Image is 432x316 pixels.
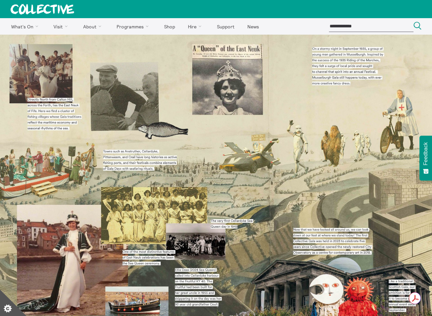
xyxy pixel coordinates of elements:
[158,18,181,35] a: Shop
[241,18,265,35] a: News
[419,136,432,180] button: Feedback - Show survey
[77,18,110,35] a: About
[211,18,240,35] a: Support
[111,18,157,35] a: Programmes
[48,18,76,35] a: Visit
[182,18,210,35] a: Hire
[423,142,429,165] span: Feedback
[5,18,47,35] a: What's On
